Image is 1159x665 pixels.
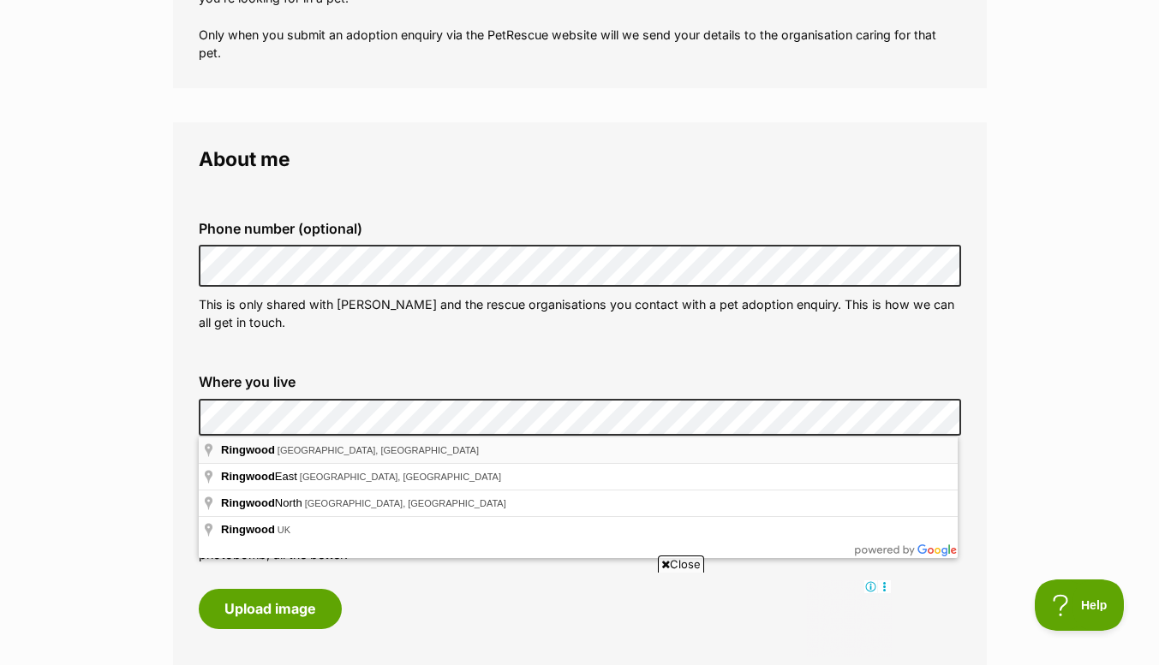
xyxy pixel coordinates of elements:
[199,148,961,170] legend: About me
[305,498,506,508] span: [GEOGRAPHIC_DATA], [GEOGRAPHIC_DATA]
[199,589,342,628] button: Upload image
[278,445,479,455] span: [GEOGRAPHIC_DATA], [GEOGRAPHIC_DATA]
[278,525,290,535] span: UK
[221,470,300,483] span: East
[268,579,892,656] iframe: Advertisement
[221,496,305,509] span: North
[221,443,275,456] span: Ringwood
[658,555,704,573] span: Close
[199,295,961,332] p: This is only shared with [PERSON_NAME] and the rescue organisations you contact with a pet adopti...
[199,374,961,389] label: Where you live
[199,221,961,236] label: Phone number (optional)
[1035,579,1125,631] iframe: Help Scout Beacon - Open
[221,470,275,483] span: Ringwood
[221,496,275,509] span: Ringwood
[221,523,275,536] span: Ringwood
[300,472,501,482] span: [GEOGRAPHIC_DATA], [GEOGRAPHIC_DATA]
